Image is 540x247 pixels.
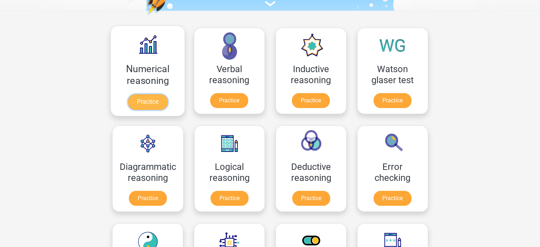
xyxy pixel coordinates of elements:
a: Practice [292,191,330,206]
a: Practice [210,93,248,108]
img: assessment [265,1,276,6]
a: Practice [373,191,411,206]
a: Practice [127,94,167,110]
a: Practice [373,93,411,108]
a: Practice [211,191,249,206]
a: Practice [292,93,330,108]
a: Practice [129,191,167,206]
